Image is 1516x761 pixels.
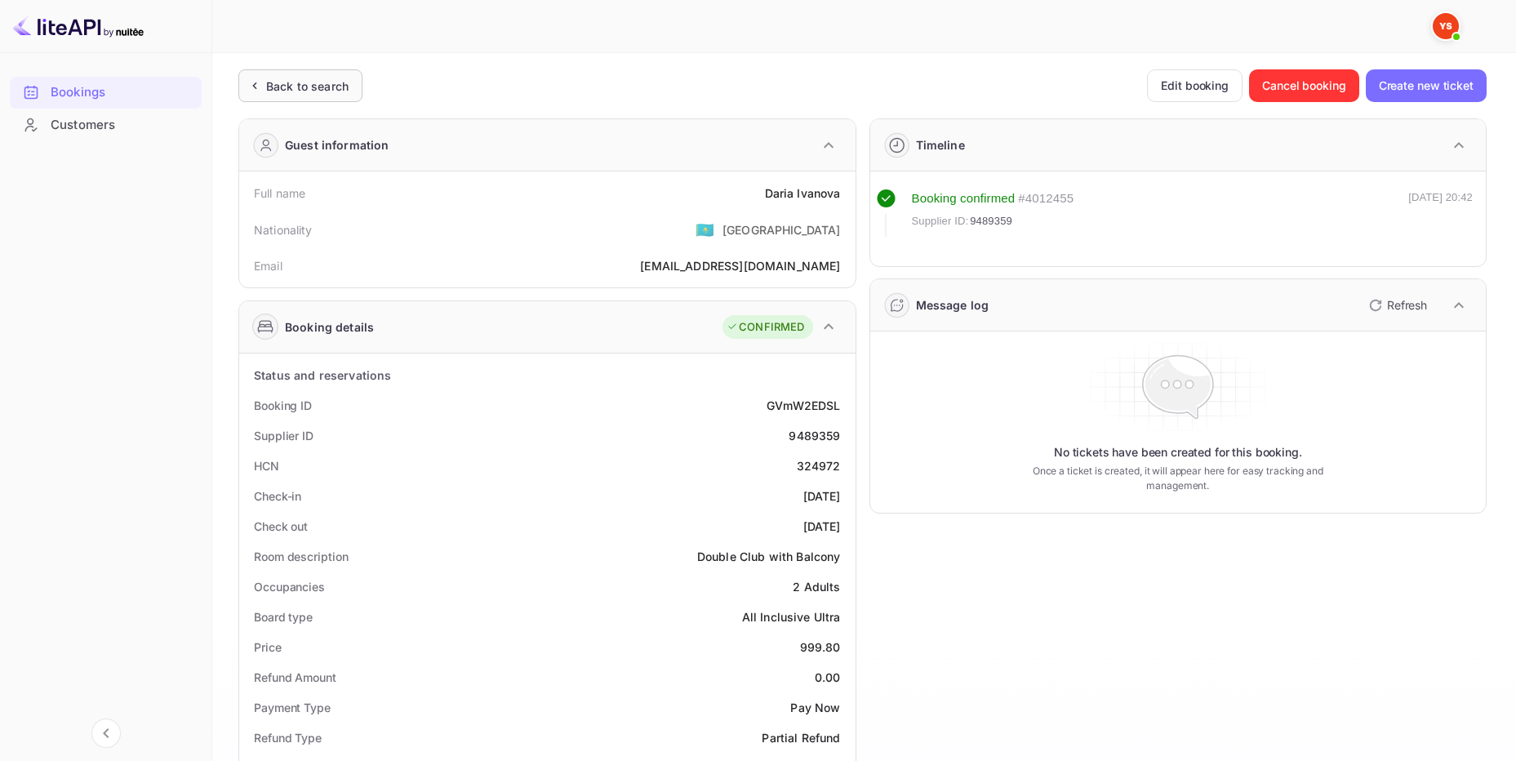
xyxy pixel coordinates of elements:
[254,548,348,565] div: Room description
[1359,292,1434,318] button: Refresh
[790,699,840,716] div: Pay Now
[762,729,840,746] div: Partial Refund
[254,518,308,535] div: Check out
[266,78,349,95] div: Back to search
[815,669,841,686] div: 0.00
[254,397,312,414] div: Booking ID
[916,296,989,314] div: Message log
[912,213,969,229] span: Supplier ID:
[254,578,325,595] div: Occupancies
[916,136,965,154] div: Timeline
[800,639,841,656] div: 999.80
[10,109,202,141] div: Customers
[10,77,202,109] div: Bookings
[970,213,1012,229] span: 9489359
[722,221,841,238] div: [GEOGRAPHIC_DATA]
[254,699,331,716] div: Payment Type
[254,457,279,474] div: HCN
[640,257,840,274] div: [EMAIL_ADDRESS][DOMAIN_NAME]
[10,109,202,140] a: Customers
[1249,69,1359,102] button: Cancel booking
[51,83,193,102] div: Bookings
[254,185,305,202] div: Full name
[254,729,322,746] div: Refund Type
[13,13,144,39] img: LiteAPI logo
[767,397,840,414] div: GVmW2EDSL
[1147,69,1243,102] button: Edit booking
[1018,189,1074,208] div: # 4012455
[697,548,841,565] div: Double Club with Balcony
[696,215,714,244] span: United States
[254,487,301,505] div: Check-in
[1054,444,1302,461] p: No tickets have been created for this booking.
[254,221,313,238] div: Nationality
[803,487,841,505] div: [DATE]
[1408,189,1473,237] div: [DATE] 20:42
[1366,69,1487,102] button: Create new ticket
[912,189,1016,208] div: Booking confirmed
[793,578,840,595] div: 2 Adults
[254,367,391,384] div: Status and reservations
[742,608,841,625] div: All Inclusive Ultra
[1433,13,1459,39] img: Yandex Support
[254,669,336,686] div: Refund Amount
[1387,296,1427,314] p: Refresh
[789,427,840,444] div: 9489359
[727,319,804,336] div: CONFIRMED
[797,457,841,474] div: 324972
[803,518,841,535] div: [DATE]
[285,318,374,336] div: Booking details
[765,185,841,202] div: Daria Ivanova
[254,639,282,656] div: Price
[254,257,282,274] div: Email
[254,427,313,444] div: Supplier ID
[51,116,193,135] div: Customers
[285,136,389,154] div: Guest information
[10,77,202,107] a: Bookings
[254,608,313,625] div: Board type
[1012,464,1344,493] p: Once a ticket is created, it will appear here for easy tracking and management.
[91,719,121,748] button: Collapse navigation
